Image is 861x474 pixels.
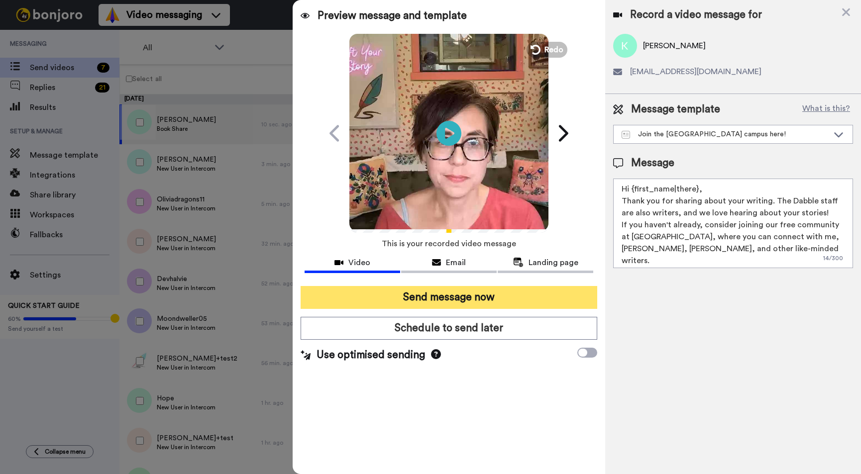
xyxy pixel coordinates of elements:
[317,348,425,363] span: Use optimised sending
[622,129,829,139] div: Join the [GEOGRAPHIC_DATA] campus here!
[630,66,761,78] span: [EMAIL_ADDRESS][DOMAIN_NAME]
[622,131,630,139] img: Message-temps.svg
[446,257,466,269] span: Email
[348,257,370,269] span: Video
[799,102,853,117] button: What is this?
[382,233,516,255] span: This is your recorded video message
[529,257,578,269] span: Landing page
[301,317,597,340] button: Schedule to send later
[613,179,853,268] textarea: Hi {first_name|there}, Thank you for sharing about your writing. The Dabble staff are also writer...
[631,102,720,117] span: Message template
[301,286,597,309] button: Send message now
[631,156,674,171] span: Message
